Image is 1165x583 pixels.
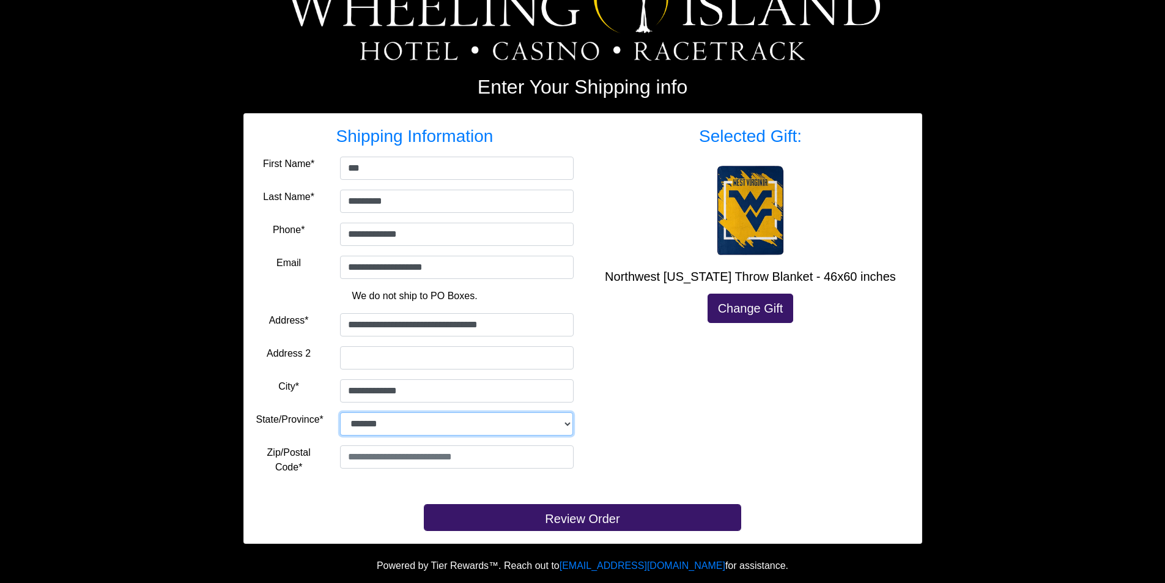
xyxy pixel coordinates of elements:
label: Address 2 [267,346,311,361]
label: Phone* [273,223,305,237]
a: Change Gift [708,294,794,323]
label: First Name* [263,157,314,171]
label: Zip/Postal Code* [256,445,322,475]
label: Last Name* [263,190,314,204]
h3: Selected Gift: [592,126,909,147]
h2: Enter Your Shipping info [243,75,922,98]
label: City* [278,379,299,394]
label: Address* [269,313,309,328]
img: Northwest West Virginia Throw Blanket - 46x60 inches [701,162,799,259]
h3: Shipping Information [256,126,574,147]
span: Powered by Tier Rewards™. Reach out to for assistance. [377,560,788,571]
label: Email [276,256,301,270]
a: [EMAIL_ADDRESS][DOMAIN_NAME] [560,560,725,571]
button: Review Order [424,504,741,531]
label: State/Province* [256,412,324,427]
h5: Northwest [US_STATE] Throw Blanket - 46x60 inches [592,269,909,284]
p: We do not ship to PO Boxes. [265,289,564,303]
